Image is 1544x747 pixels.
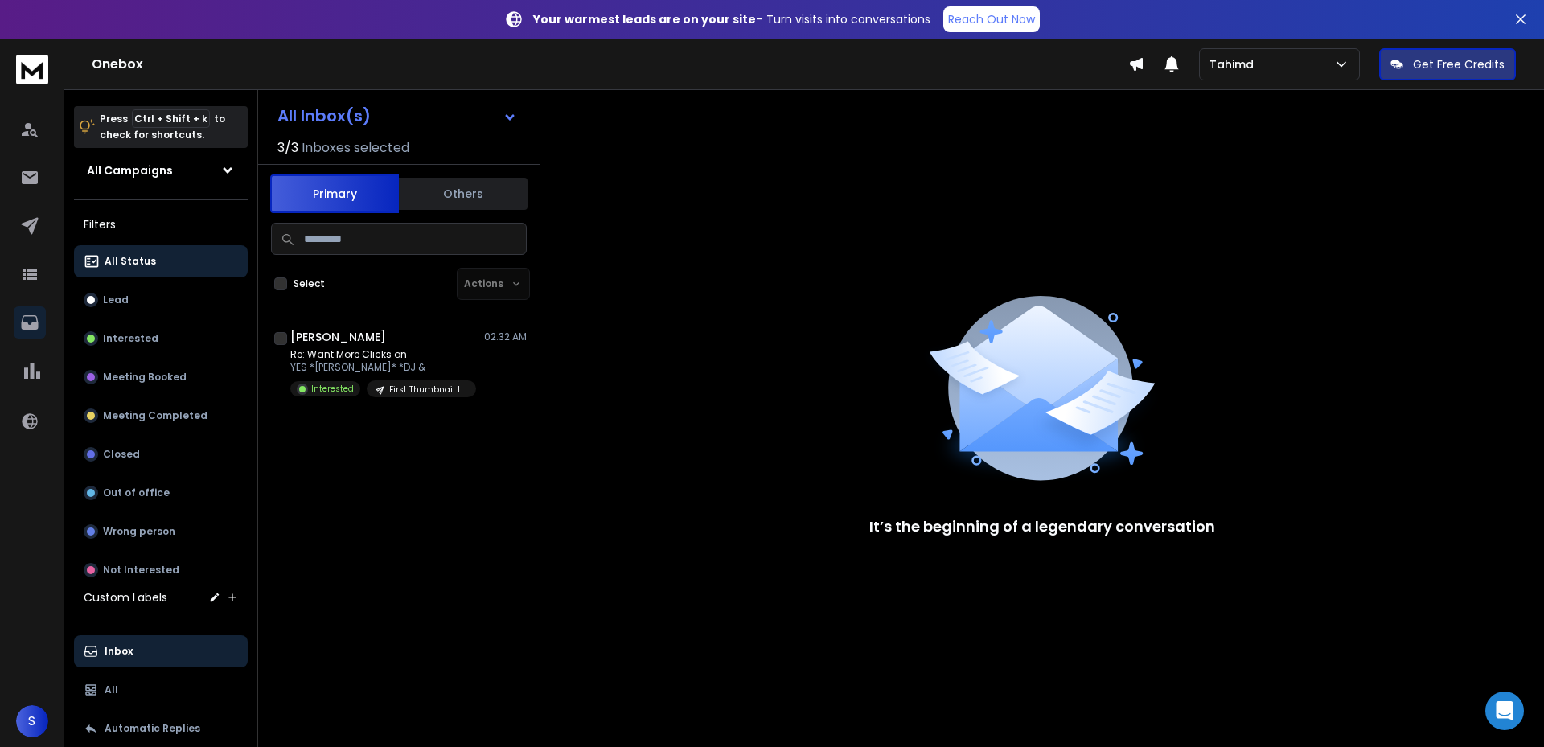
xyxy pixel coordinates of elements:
[16,55,48,84] img: logo
[1379,48,1516,80] button: Get Free Credits
[105,645,133,658] p: Inbox
[105,683,118,696] p: All
[103,293,129,306] p: Lead
[290,348,476,361] p: Re: Want More Clicks on
[74,154,248,187] button: All Campaigns
[105,722,200,735] p: Automatic Replies
[399,176,528,211] button: Others
[74,284,248,316] button: Lead
[277,108,371,124] h1: All Inbox(s)
[103,486,170,499] p: Out of office
[74,554,248,586] button: Not Interested
[1413,56,1505,72] p: Get Free Credits
[74,515,248,548] button: Wrong person
[290,329,386,345] h1: [PERSON_NAME]
[103,564,179,577] p: Not Interested
[74,361,248,393] button: Meeting Booked
[943,6,1040,32] a: Reach Out Now
[1209,56,1260,72] p: Tahimd
[74,712,248,745] button: Automatic Replies
[389,384,466,396] p: First Thumbnail 100 leads/ [DATE]
[533,11,756,27] strong: Your warmest leads are on your site
[74,674,248,706] button: All
[74,477,248,509] button: Out of office
[311,383,354,395] p: Interested
[74,322,248,355] button: Interested
[74,400,248,432] button: Meeting Completed
[103,448,140,461] p: Closed
[533,11,930,27] p: – Turn visits into conversations
[1485,692,1524,730] div: Open Intercom Messenger
[103,525,175,538] p: Wrong person
[74,245,248,277] button: All Status
[277,138,298,158] span: 3 / 3
[103,332,158,345] p: Interested
[103,409,207,422] p: Meeting Completed
[290,361,476,374] p: YES *[PERSON_NAME]* *DJ &
[270,174,399,213] button: Primary
[265,100,530,132] button: All Inbox(s)
[869,515,1215,538] p: It’s the beginning of a legendary conversation
[302,138,409,158] h3: Inboxes selected
[948,11,1035,27] p: Reach Out Now
[87,162,173,179] h1: All Campaigns
[105,255,156,268] p: All Status
[84,589,167,605] h3: Custom Labels
[16,705,48,737] button: S
[103,371,187,384] p: Meeting Booked
[92,55,1128,74] h1: Onebox
[132,109,210,128] span: Ctrl + Shift + k
[484,330,527,343] p: 02:32 AM
[74,438,248,470] button: Closed
[100,111,225,143] p: Press to check for shortcuts.
[294,277,325,290] label: Select
[74,213,248,236] h3: Filters
[74,635,248,667] button: Inbox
